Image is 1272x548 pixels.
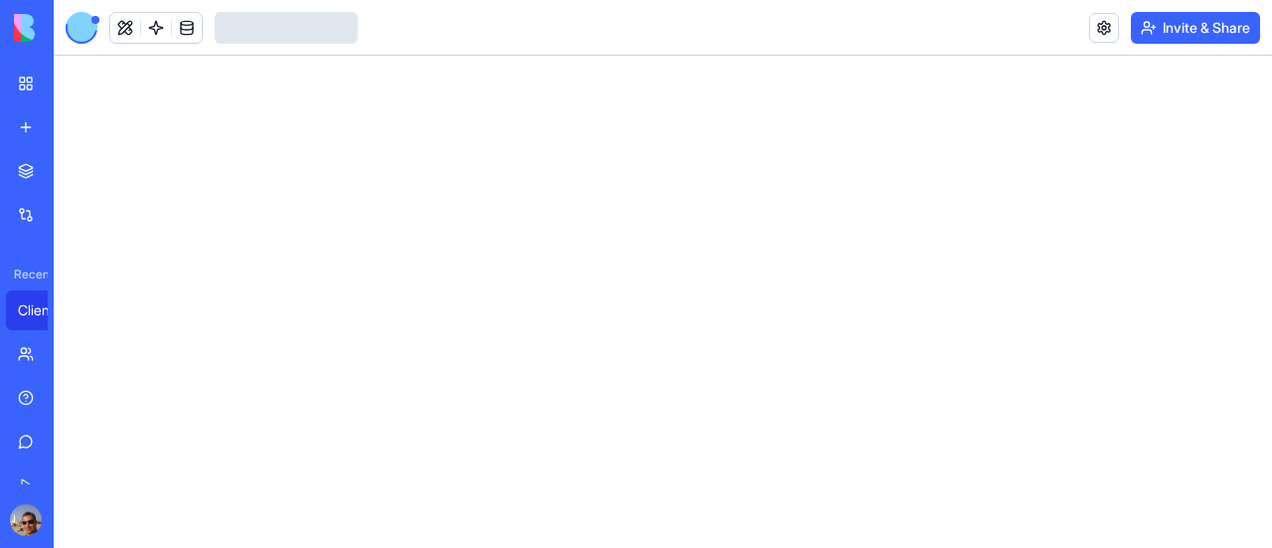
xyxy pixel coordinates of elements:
[18,300,74,320] div: Client Notes Tracker
[1131,12,1260,44] button: Invite & Share
[6,290,85,330] a: Client Notes Tracker
[10,504,42,536] img: ACg8ocLrhe7Rq6jM9nj2dX5Uiq865xHQEpS1nhV3gTghNE8moueEHwd-=s96-c
[14,14,137,42] img: logo
[6,267,48,282] span: Recent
